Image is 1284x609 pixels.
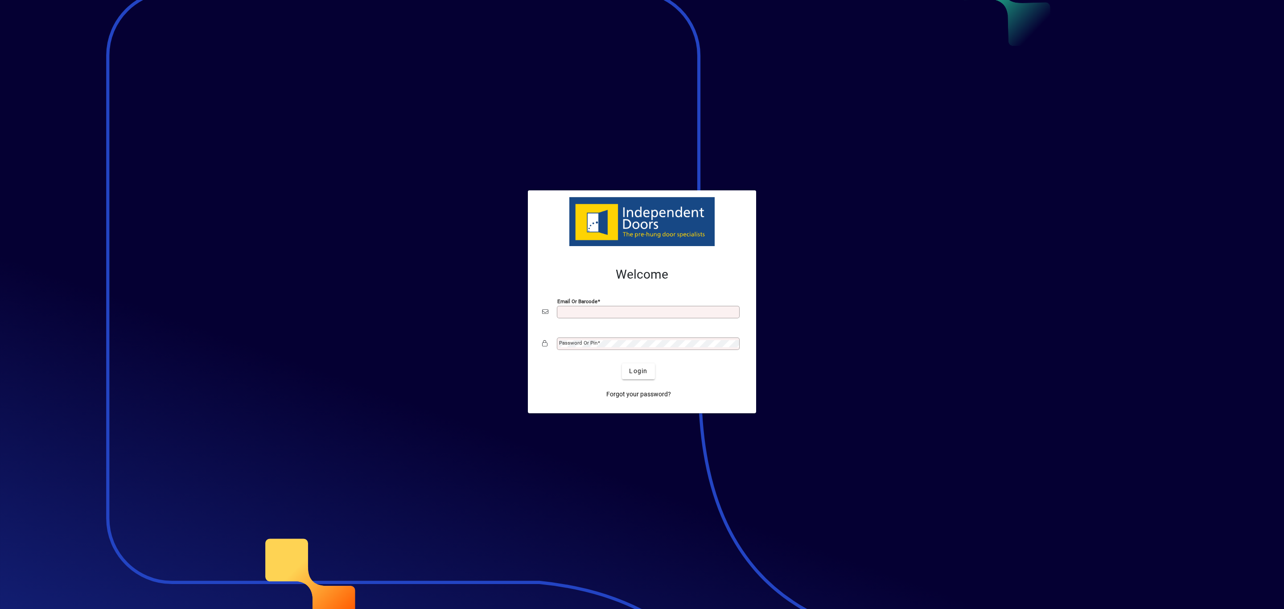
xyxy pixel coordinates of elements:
[629,366,647,376] span: Login
[542,267,742,282] h2: Welcome
[606,390,671,399] span: Forgot your password?
[603,387,675,403] a: Forgot your password?
[622,363,654,379] button: Login
[557,298,597,304] mat-label: Email or Barcode
[559,340,597,346] mat-label: Password or Pin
